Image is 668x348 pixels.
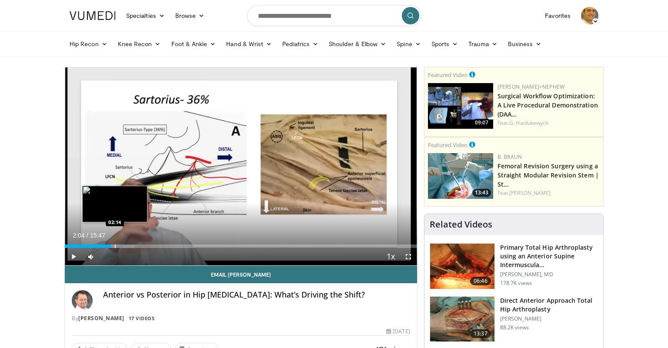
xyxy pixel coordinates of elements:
img: Avatar [581,7,598,24]
a: 09:07 [428,83,493,129]
img: Avatar [72,290,93,311]
img: 4275ad52-8fa6-4779-9598-00e5d5b95857.150x105_q85_crop-smart_upscale.jpg [428,153,493,199]
a: G. Haidukewych [509,119,548,127]
a: Business [503,35,547,53]
button: Mute [82,248,100,265]
a: Foot & Ankle [166,35,221,53]
div: Progress Bar [65,244,417,248]
img: VuMedi Logo [70,11,116,20]
a: Shoulder & Elbow [324,35,391,53]
a: Sports [426,35,464,53]
a: Spine [391,35,426,53]
a: Hip Recon [64,35,113,53]
a: 06:46 Primary Total Hip Arthroplasty using an Anterior Supine Intermuscula… [PERSON_NAME], MD 178... [430,243,598,289]
h4: Related Videos [430,219,492,230]
input: Search topics, interventions [247,5,421,26]
img: bcfc90b5-8c69-4b20-afee-af4c0acaf118.150x105_q85_crop-smart_upscale.jpg [428,83,493,129]
a: [PERSON_NAME]+Nephew [498,83,564,90]
div: [DATE] [386,328,410,335]
a: 13:37 Direct Anterior Approach Total Hip Arthroplasty [PERSON_NAME] 88.2K views [430,296,598,342]
button: Fullscreen [400,248,417,265]
a: Femoral Revision Surgery using a Straight Modular Revision Stem | St… [498,162,599,188]
a: Hand & Wrist [221,35,277,53]
span: 06:46 [470,277,491,285]
a: 17 Videos [126,315,157,322]
a: B. Braun [498,153,522,161]
button: Playback Rate [382,248,400,265]
span: 09:07 [472,119,491,127]
img: 263423_3.png.150x105_q85_crop-smart_upscale.jpg [430,244,494,289]
a: Trauma [463,35,503,53]
span: 2:04 [73,232,84,239]
a: Specialties [121,7,170,24]
a: [PERSON_NAME] [509,189,551,197]
p: 178.7K views [500,280,532,287]
span: / [87,232,88,239]
div: Feat. [498,119,600,127]
div: Feat. [498,189,600,197]
span: 13:37 [470,329,491,338]
a: Favorites [540,7,576,24]
img: image.jpeg [82,186,147,222]
span: 13:43 [472,189,491,197]
h3: Direct Anterior Approach Total Hip Arthroplasty [500,296,598,314]
a: Knee Recon [113,35,166,53]
button: Play [65,248,82,265]
a: 13:43 [428,153,493,199]
img: 294118_0000_1.png.150x105_q85_crop-smart_upscale.jpg [430,297,494,342]
p: [PERSON_NAME], MD [500,271,598,278]
span: 15:47 [90,232,105,239]
p: [PERSON_NAME] [500,315,598,322]
a: Pediatrics [277,35,324,53]
small: Featured Video [428,71,468,79]
small: Featured Video [428,141,468,149]
h3: Primary Total Hip Arthroplasty using an Anterior Supine Intermuscula… [500,243,598,269]
video-js: Video Player [65,67,417,266]
p: 88.2K views [500,324,529,331]
div: By [72,315,410,322]
a: Surgical Workflow Optimization: A Live Procedural Demonstration (DAA… [498,92,598,118]
a: [PERSON_NAME] [78,315,124,322]
a: Email [PERSON_NAME] [65,266,417,283]
a: Browse [170,7,210,24]
h4: Anterior vs Posterior in Hip [MEDICAL_DATA]: What’s Driving the Shift? [103,290,410,300]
